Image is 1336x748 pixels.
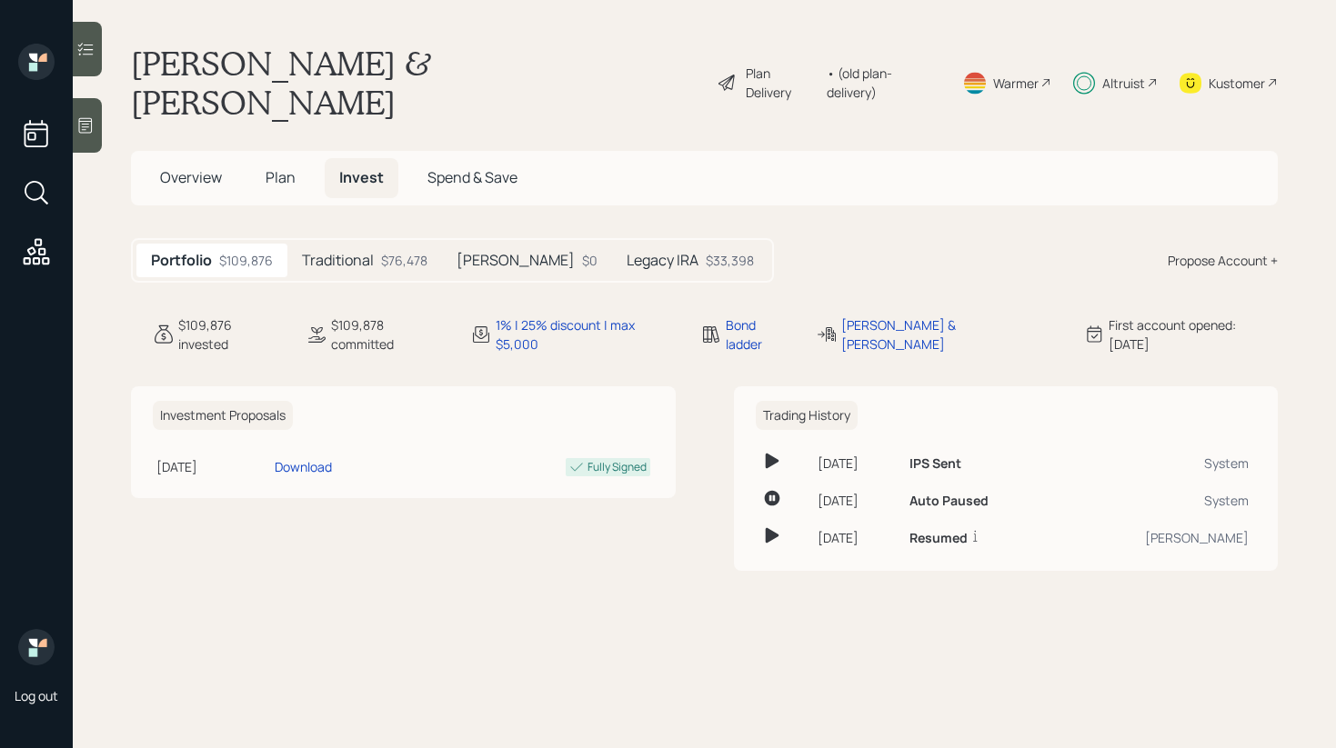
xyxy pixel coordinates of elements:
div: $33,398 [706,251,754,270]
div: $109,878 committed [331,315,448,354]
div: [DATE] [156,457,267,476]
div: Warmer [993,74,1039,93]
div: [DATE] [818,491,896,510]
img: retirable_logo.png [18,629,55,665]
div: Altruist [1102,74,1145,93]
div: $109,876 [219,251,273,270]
div: First account opened: [DATE] [1109,315,1278,354]
div: System [1066,454,1249,473]
span: Plan [266,167,296,187]
div: Log out [15,687,58,704]
div: [PERSON_NAME] [1066,528,1249,547]
h6: Investment Proposals [153,401,293,431]
h5: [PERSON_NAME] [457,252,575,269]
h5: Traditional [302,252,374,269]
div: Fully Signed [588,459,647,475]
h5: Legacy IRA [627,252,698,269]
div: • (old plan-delivery) [827,64,940,102]
div: Download [275,457,332,476]
div: $0 [582,251,598,270]
span: Invest [339,167,384,187]
div: $76,478 [381,251,427,270]
h1: [PERSON_NAME] & [PERSON_NAME] [131,44,702,122]
span: Overview [160,167,222,187]
h5: Portfolio [151,252,212,269]
h6: IPS Sent [909,456,961,472]
div: [DATE] [818,528,896,547]
h6: Trading History [756,401,858,431]
div: $109,876 invested [178,315,284,354]
div: [PERSON_NAME] & [PERSON_NAME] [841,315,1060,354]
h6: Resumed [909,531,968,546]
div: System [1066,491,1249,510]
h6: Auto Paused [909,494,989,509]
div: Bond ladder [726,315,794,354]
span: Spend & Save [427,167,517,187]
div: Plan Delivery [746,64,818,102]
div: Propose Account + [1168,251,1278,270]
div: 1% | 25% discount | max $5,000 [496,315,678,354]
div: [DATE] [818,454,896,473]
div: Kustomer [1209,74,1265,93]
